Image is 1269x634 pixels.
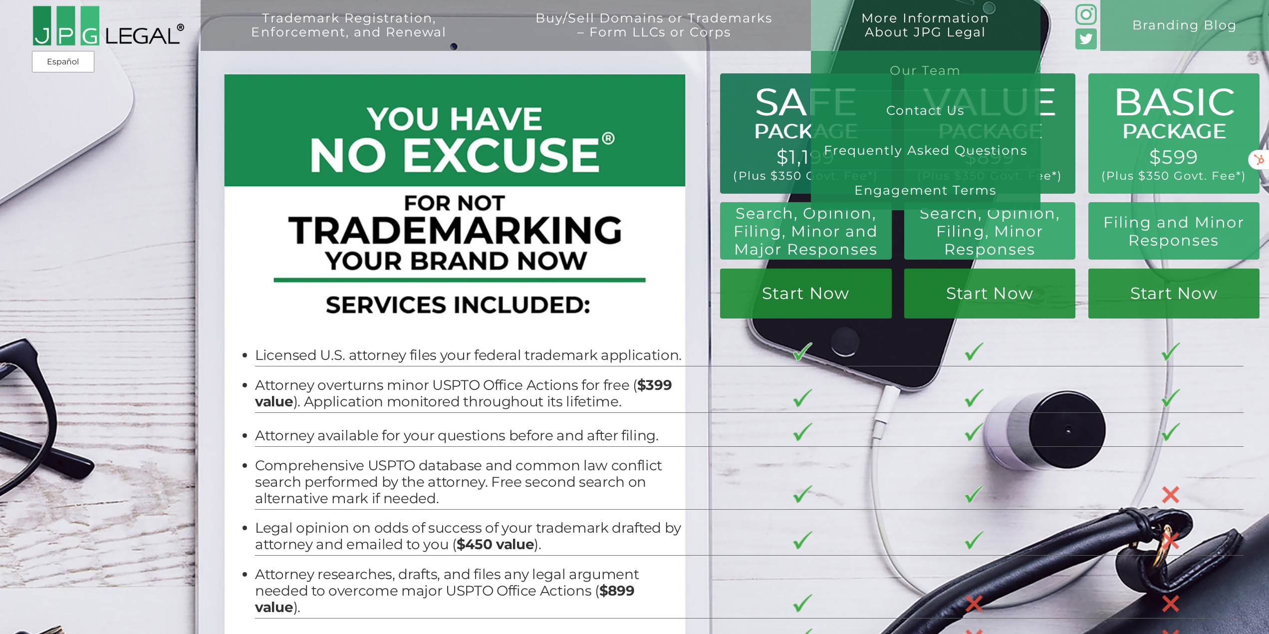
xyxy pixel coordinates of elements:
[1161,485,1180,504] img: X-30-3.png
[904,269,1075,318] a: Start Now
[1161,423,1180,441] img: checkmark-border-3.png
[255,377,683,410] li: Attorney overturns minor USPTO Office Actions for free ( ). Application monitored throughout its ...
[728,205,884,258] h2: Search, Opinion, Filing, Minor and Major Responses
[498,11,811,62] a: Buy/Sell Domains or Trademarks– Form LLCs or Corps
[793,389,812,407] img: checkmark-border-3.png
[811,91,1040,131] a: Contact Us
[255,457,683,507] li: Comprehensive USPTO database and common law conflict search performed by the attorney. Free secon...
[1075,4,1096,25] img: glyph-logo_May2016-green3-90.png
[823,11,1027,62] a: More InformationAbout JPG Legal
[914,205,1065,258] h2: Search, Opinion, Filing, Minor Responses
[255,347,683,363] li: Licensed U.S. attorney files your federal trademark application.
[1161,594,1180,613] img: X-30-3.png
[811,130,1040,170] a: Frequently Asked Questions
[811,170,1040,210] a: Engagement Terms
[965,423,984,441] img: checkmark-border-3.png
[793,531,812,550] img: checkmark-border-3.png
[720,269,891,318] a: Start Now
[1161,531,1180,550] img: X-30-3.png
[793,423,812,441] img: checkmark-border-3.png
[965,342,984,361] img: checkmark-border-3.png
[1098,214,1250,249] h2: Filing and Minor Responses
[255,376,672,410] b: $399 value
[965,485,984,504] img: checkmark-border-3.png
[255,566,683,616] li: Attorney researches, drafts, and files any legal argument needed to overcome major USPTO Office A...
[793,342,812,361] img: checkmark-border-3.png
[793,485,812,504] img: checkmark-border-3.png
[811,51,1040,91] a: Our Team
[965,389,984,407] img: checkmark-border-3.png
[965,531,984,550] img: checkmark-border-3.png
[32,5,184,46] img: 2016-logo-black-letters-3-r.png
[213,11,485,62] a: Trademark Registration,Enforcement, and Renewal
[1161,389,1180,407] img: checkmark-border-3.png
[35,53,91,71] a: Español
[793,594,812,613] img: checkmark-border-3.png
[457,536,534,553] b: $450 value
[255,520,683,553] li: Legal opinion on odds of success of your trademark drafted by attorney and emailed to you ( ).
[255,582,634,616] b: $899 value
[255,427,683,444] li: Attorney available for your questions before and after filing.
[1075,28,1096,49] img: Twitter_Social_Icon_Rounded_Square_Color-mid-green3-90.png
[1161,342,1180,361] img: checkmark-border-3.png
[1088,269,1260,318] a: Start Now
[965,594,984,613] img: X-30-3.png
